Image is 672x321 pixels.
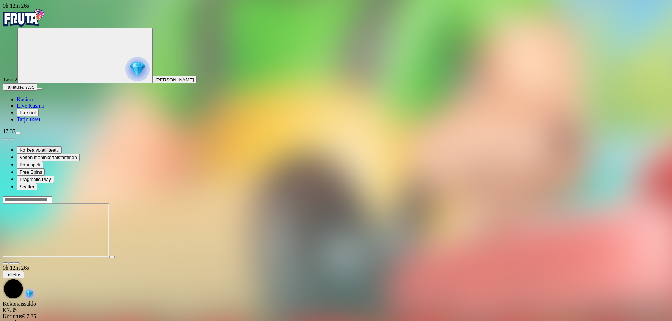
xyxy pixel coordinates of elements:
[20,177,51,182] span: Pragmatic Play
[3,76,17,82] span: Taso 2
[3,307,669,313] div: € 7.35
[6,272,21,277] span: Talletus
[3,128,15,134] span: 17:37
[3,83,37,91] button: Talletusplus icon€ 7.35
[8,138,14,140] button: next slide
[17,183,37,190] button: Scatter
[3,301,669,313] div: Kokonaissaldo
[17,28,153,83] button: reward progress
[153,76,197,83] button: [PERSON_NAME]
[3,9,669,123] nav: Primary
[155,77,194,82] span: [PERSON_NAME]
[8,262,14,264] button: chevron-down icon
[37,88,43,90] button: menu
[3,22,45,28] a: Fruta
[3,262,8,264] button: close icon
[6,85,21,90] span: Talletus
[3,271,24,278] button: Talletus
[3,138,8,140] button: prev slide
[3,265,29,271] span: user session time
[14,262,20,264] button: fullscreen icon
[21,85,34,90] span: € 7.35
[3,96,669,123] nav: Main menu
[17,154,80,161] button: Voiton moninkertaistaminen
[17,168,45,176] button: Free Spins
[20,110,36,115] span: Palkkiot
[17,176,54,183] button: Pragmatic Play
[3,313,669,320] div: € 7.35
[3,196,52,203] input: Search
[17,146,62,154] button: Korkea volatiliteetti
[15,132,21,134] button: menu
[109,256,115,258] button: play icon
[3,3,29,9] span: user session time
[17,103,44,109] a: Live Kasino
[20,162,40,167] span: Bonuspeli
[17,109,39,116] button: Palkkiot
[20,147,59,153] span: Korkea volatiliteetti
[20,169,42,175] span: Free Spins
[24,288,35,299] img: reward-icon
[3,203,109,257] iframe: Big Bass Bonanza - Hold & Spinner
[3,9,45,27] img: Fruta
[17,161,43,168] button: Bonuspeli
[3,313,22,319] span: Kotiutus
[20,184,34,189] span: Scatter
[125,57,150,81] img: reward progress
[17,96,33,102] a: Kasino
[17,116,40,122] a: Tarjoukset
[20,155,77,160] span: Voiton moninkertaistaminen
[3,265,669,301] div: Game menu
